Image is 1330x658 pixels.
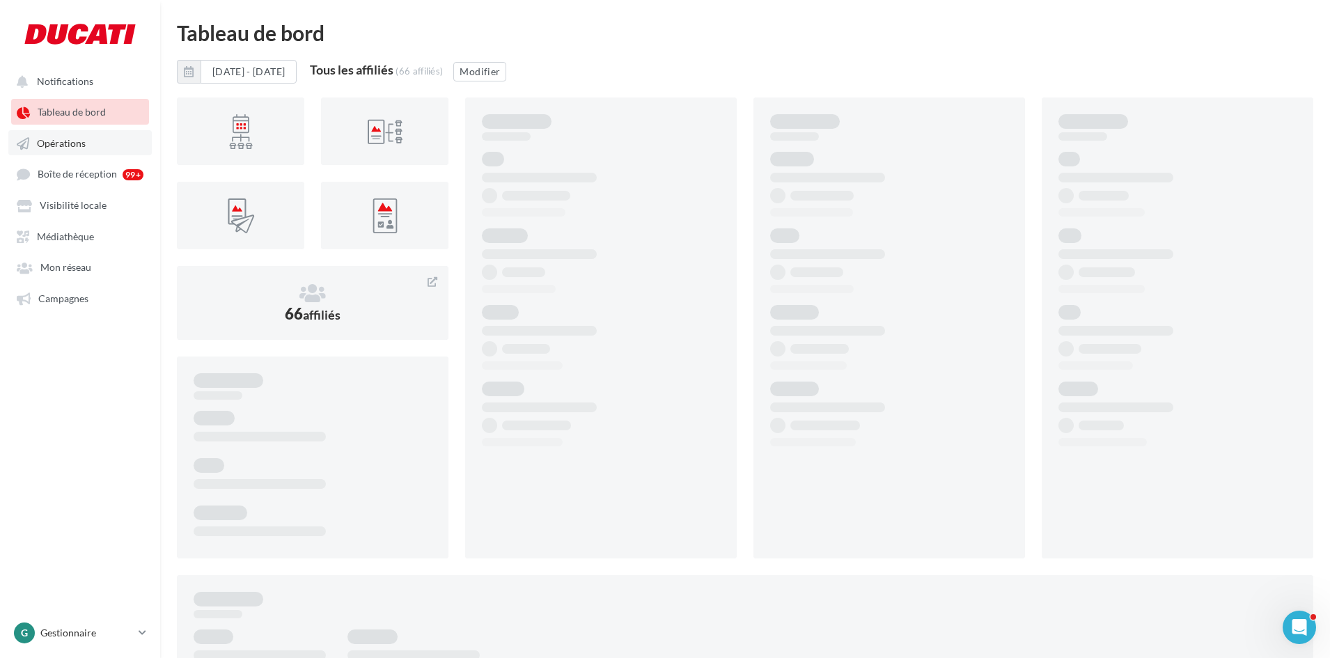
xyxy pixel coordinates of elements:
iframe: Intercom live chat [1283,611,1316,644]
button: Modifier [453,62,506,81]
span: Tableau de bord [38,107,106,118]
span: Visibilité locale [40,200,107,212]
a: Visibilité locale [8,192,152,217]
a: Campagnes [8,285,152,311]
span: Mon réseau [40,262,91,274]
button: [DATE] - [DATE] [177,60,297,84]
span: Notifications [37,75,93,87]
a: Tableau de bord [8,99,152,124]
a: Boîte de réception 99+ [8,161,152,187]
a: Opérations [8,130,152,155]
span: affiliés [303,307,341,322]
span: Boîte de réception [38,169,117,180]
span: 66 [285,304,341,323]
span: Médiathèque [37,230,94,242]
button: Notifications [8,68,146,93]
div: Tous les affiliés [310,63,393,76]
div: (66 affiliés) [396,65,443,77]
a: G Gestionnaire [11,620,149,646]
a: Médiathèque [8,224,152,249]
span: Campagnes [38,292,88,304]
button: [DATE] - [DATE] [201,60,297,84]
p: Gestionnaire [40,626,133,640]
div: 99+ [123,169,143,180]
a: Mon réseau [8,254,152,279]
div: Tableau de bord [177,22,1313,43]
span: G [21,626,28,640]
span: Opérations [37,137,86,149]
